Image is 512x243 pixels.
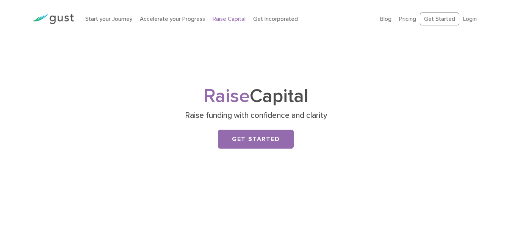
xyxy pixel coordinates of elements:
p: Raise funding with confidence and clarity [109,110,403,121]
h1: Capital [106,88,406,105]
a: Get Incorporated [253,16,298,22]
a: Accelerate your Progress [140,16,205,22]
span: Raise [204,85,250,107]
a: Login [463,16,477,22]
a: Start your Journey [85,16,132,22]
a: Get Started [218,130,294,149]
a: Raise Capital [213,16,246,22]
a: Get Started [420,13,459,26]
img: Gust Logo [31,14,74,24]
a: Blog [380,16,391,22]
a: Pricing [399,16,416,22]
